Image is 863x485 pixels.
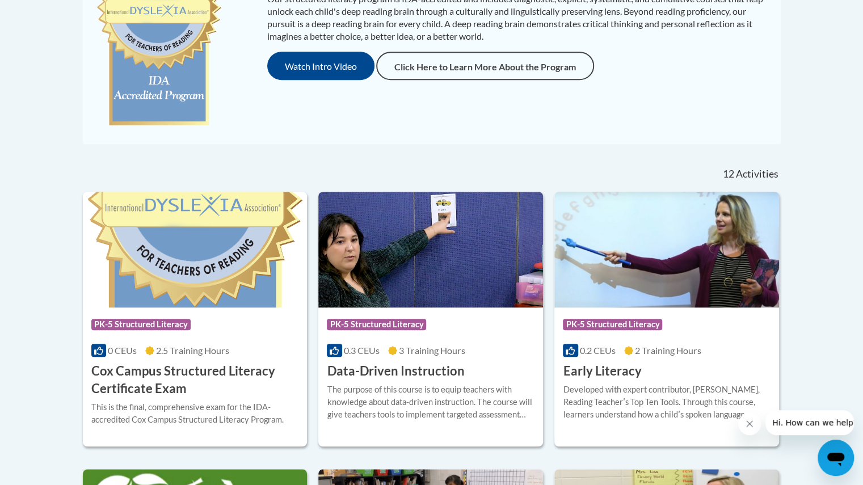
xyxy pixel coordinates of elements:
[91,319,191,330] span: PK-5 Structured Literacy
[83,192,308,446] a: Course LogoPK-5 Structured Literacy0 CEUs2.5 Training Hours Cox Campus Structured Literacy Certif...
[327,383,534,421] div: The purpose of this course is to equip teachers with knowledge about data-driven instruction. The...
[736,168,778,180] span: Activities
[563,362,641,380] h3: Early Literacy
[635,345,701,356] span: 2 Training Hours
[722,168,734,180] span: 12
[83,192,308,307] img: Course Logo
[554,192,779,307] img: Course Logo
[91,362,299,398] h3: Cox Campus Structured Literacy Certificate Exam
[738,412,761,435] iframe: Close message
[765,410,854,435] iframe: Message from company
[554,192,779,446] a: Course LogoPK-5 Structured Literacy0.2 CEUs2 Training Hours Early LiteracyDeveloped with expert c...
[563,383,771,421] div: Developed with expert contributor, [PERSON_NAME], Reading Teacherʹs Top Ten Tools. Through this c...
[318,192,543,446] a: Course LogoPK-5 Structured Literacy0.3 CEUs3 Training Hours Data-Driven InstructionThe purpose of...
[7,8,92,17] span: Hi. How can we help?
[327,319,426,330] span: PK-5 Structured Literacy
[91,401,299,426] div: This is the final, comprehensive exam for the IDA-accredited Cox Campus Structured Literacy Program.
[108,345,137,356] span: 0 CEUs
[344,345,380,356] span: 0.3 CEUs
[818,440,854,476] iframe: Button to launch messaging window
[563,319,662,330] span: PK-5 Structured Literacy
[156,345,229,356] span: 2.5 Training Hours
[399,345,465,356] span: 3 Training Hours
[376,52,594,80] a: Click Here to Learn More About the Program
[318,192,543,307] img: Course Logo
[580,345,616,356] span: 0.2 CEUs
[327,362,464,380] h3: Data-Driven Instruction
[267,52,374,80] button: Watch Intro Video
